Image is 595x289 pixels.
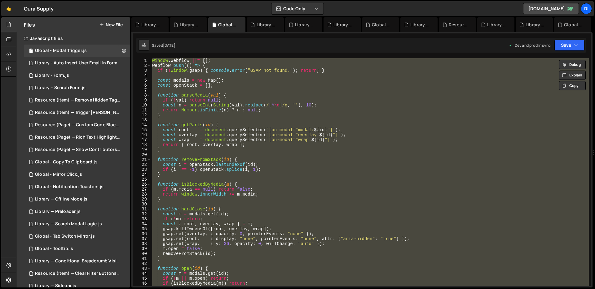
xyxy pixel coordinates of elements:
[35,135,121,140] div: Resource (Page) — Rich Text Highlight Pill.js
[24,156,130,168] div: 14937/44582.js
[133,103,151,108] div: 10
[24,5,54,12] div: Oura Supply
[133,212,151,217] div: 32
[35,172,82,177] div: Global - Mirror Click.js
[24,168,130,181] div: 14937/44471.js
[133,88,151,93] div: 7
[35,60,121,66] div: Library - Auto Insert User Email In Form.js
[133,177,151,182] div: 25
[133,73,151,78] div: 4
[133,222,151,226] div: 34
[35,196,87,202] div: Library — Offline Mode.js
[133,58,151,63] div: 1
[133,93,151,98] div: 8
[24,131,132,144] div: 14937/44597.js
[152,43,175,48] div: Saved
[133,187,151,192] div: 27
[99,22,123,27] button: New File
[24,106,132,119] div: 14937/43515.js
[133,251,151,256] div: 40
[449,22,469,28] div: Resource (Page) — Rich Text Highlight Pill.js
[564,22,584,28] div: Global - Notification Toasters.js
[24,45,130,57] div: 14937/45544.js
[24,230,130,243] div: 14937/44975.js
[24,69,130,82] div: 14937/45625.js
[24,144,132,156] div: 14937/44194.js
[133,246,151,251] div: 39
[133,266,151,271] div: 43
[526,22,545,28] div: Library — Offline Mode.js
[1,1,16,16] a: 🤙
[581,3,592,14] a: Di
[24,82,130,94] div: 14937/45456.js
[559,60,586,69] button: Debug
[554,40,584,51] button: Save
[24,205,130,218] div: 14937/43958.js
[133,207,151,212] div: 31
[133,172,151,177] div: 24
[24,119,132,131] div: 14937/44281.js
[35,97,121,103] div: Resource (Item) — Remove Hidden Tags on Load.js
[133,217,151,222] div: 33
[133,271,151,276] div: 44
[133,68,151,73] div: 3
[24,243,130,255] div: 14937/44562.js
[16,32,130,45] div: Javascript files
[218,22,238,28] div: Global - Modal Trigger.js
[35,246,73,252] div: Global - Tooltip.js
[133,83,151,88] div: 6
[24,267,132,280] div: 14937/43376.js
[35,221,102,227] div: Library — Search Modal Logic.js
[410,22,430,28] div: Library — Search Modal Logic.js
[24,181,130,193] div: 14937/44585.js
[35,159,98,165] div: Global - Copy To Clipboard.js
[35,258,121,264] div: Library — Conditional Breadcrumb Visibility.js
[133,152,151,157] div: 20
[271,3,324,14] button: Code Only
[24,218,130,230] div: 14937/44851.js
[133,132,151,137] div: 16
[133,261,151,266] div: 42
[559,81,586,90] button: Copy
[523,3,579,14] a: [DOMAIN_NAME]
[295,22,315,28] div: Library — Theme Toggle.js
[133,162,151,167] div: 22
[133,108,151,113] div: 11
[133,142,151,147] div: 18
[35,209,81,214] div: Library — Preloader.js
[35,271,121,276] div: Resource (Item) — Clear Filter Buttons.js
[133,202,151,207] div: 30
[559,71,586,80] button: Explain
[133,118,151,123] div: 13
[141,22,161,28] div: Library - Form.js
[133,78,151,83] div: 5
[133,63,151,68] div: 2
[133,157,151,162] div: 21
[24,94,132,106] div: 14937/43535.js
[133,192,151,197] div: 28
[133,98,151,103] div: 9
[163,43,175,48] div: [DATE]
[509,43,551,48] div: Dev and prod in sync
[487,22,507,28] div: Library — Sidebar Mobile.js
[133,276,151,281] div: 45
[133,127,151,132] div: 15
[133,123,151,127] div: 14
[35,48,87,54] div: Global - Modal Trigger.js
[24,255,132,267] div: 14937/44170.js
[24,193,130,205] div: 14937/44586.js
[35,122,121,128] div: Resource (Page) — Custom Code Block Setup.js
[372,22,392,28] div: Global - Tab Switch Mirror.js
[133,226,151,231] div: 35
[180,22,200,28] div: Library - Auto Insert User Email In Form.js
[133,113,151,118] div: 12
[333,22,353,28] div: Library — Sidebar.js
[35,283,76,289] div: Library — Sidebar.js
[133,236,151,241] div: 37
[24,21,35,28] h2: Files
[35,184,104,190] div: Global - Notification Toasters.js
[35,85,86,91] div: Library – Search Form.js
[133,241,151,246] div: 38
[133,197,151,202] div: 29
